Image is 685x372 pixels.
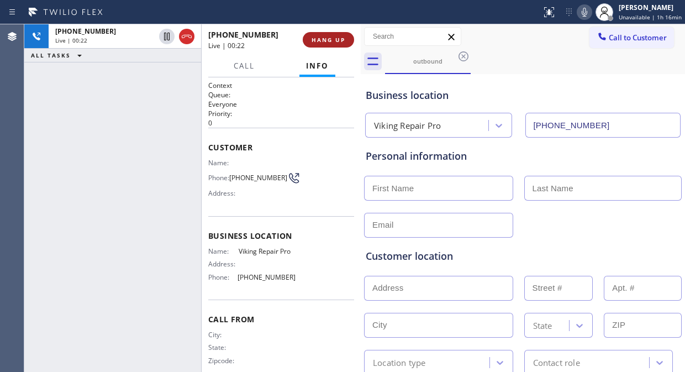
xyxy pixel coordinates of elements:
p: 0 [208,118,354,128]
button: HANG UP [303,32,354,48]
button: Hold Customer [159,29,175,44]
span: Address: [208,189,239,197]
button: Hang up [179,29,194,44]
input: City [364,313,513,338]
button: ALL TASKS [24,49,93,62]
h1: Context [208,81,354,90]
h2: Queue: [208,90,354,99]
span: Live | 00:22 [55,36,87,44]
span: [PHONE_NUMBER] [238,273,296,281]
div: Customer location [366,249,680,264]
input: Address [364,276,513,301]
span: Info [306,61,329,71]
input: Email [364,213,513,238]
button: Info [299,55,335,77]
span: HANG UP [312,36,345,44]
span: Call [234,61,255,71]
span: State: [208,343,239,352]
span: Phone: [208,273,238,281]
div: Location type [373,356,426,369]
div: Personal information [366,149,680,164]
span: Name: [208,159,239,167]
span: Address: [208,260,239,268]
span: Call From [208,314,354,324]
span: Phone: [208,174,229,182]
div: Contact role [533,356,580,369]
input: First Name [364,176,513,201]
span: Customer [208,142,354,153]
span: Call to Customer [609,33,667,43]
div: State [533,319,552,332]
span: Business location [208,230,354,241]
button: Call [227,55,261,77]
span: Viking Repair Pro [239,247,296,255]
span: ALL TASKS [31,51,71,59]
span: [PHONE_NUMBER] [55,27,116,36]
span: Unavailable | 1h 16min [619,13,682,21]
input: Phone Number [525,113,681,138]
p: Everyone [208,99,354,109]
span: [PHONE_NUMBER] [208,29,278,40]
div: outbound [386,57,470,65]
span: [PHONE_NUMBER] [229,174,287,182]
h2: Priority: [208,109,354,118]
button: Call to Customer [589,27,674,48]
span: Live | 00:22 [208,41,245,50]
button: Mute [577,4,592,20]
input: Apt. # [604,276,682,301]
input: Street # [524,276,593,301]
span: City: [208,331,239,339]
input: Last Name [524,176,682,201]
div: Viking Repair Pro [374,119,441,132]
span: Name: [208,247,239,255]
input: Search [365,28,461,45]
div: Business location [366,88,680,103]
input: ZIP [604,313,682,338]
div: [PERSON_NAME] [619,3,682,12]
span: Zipcode: [208,357,239,365]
